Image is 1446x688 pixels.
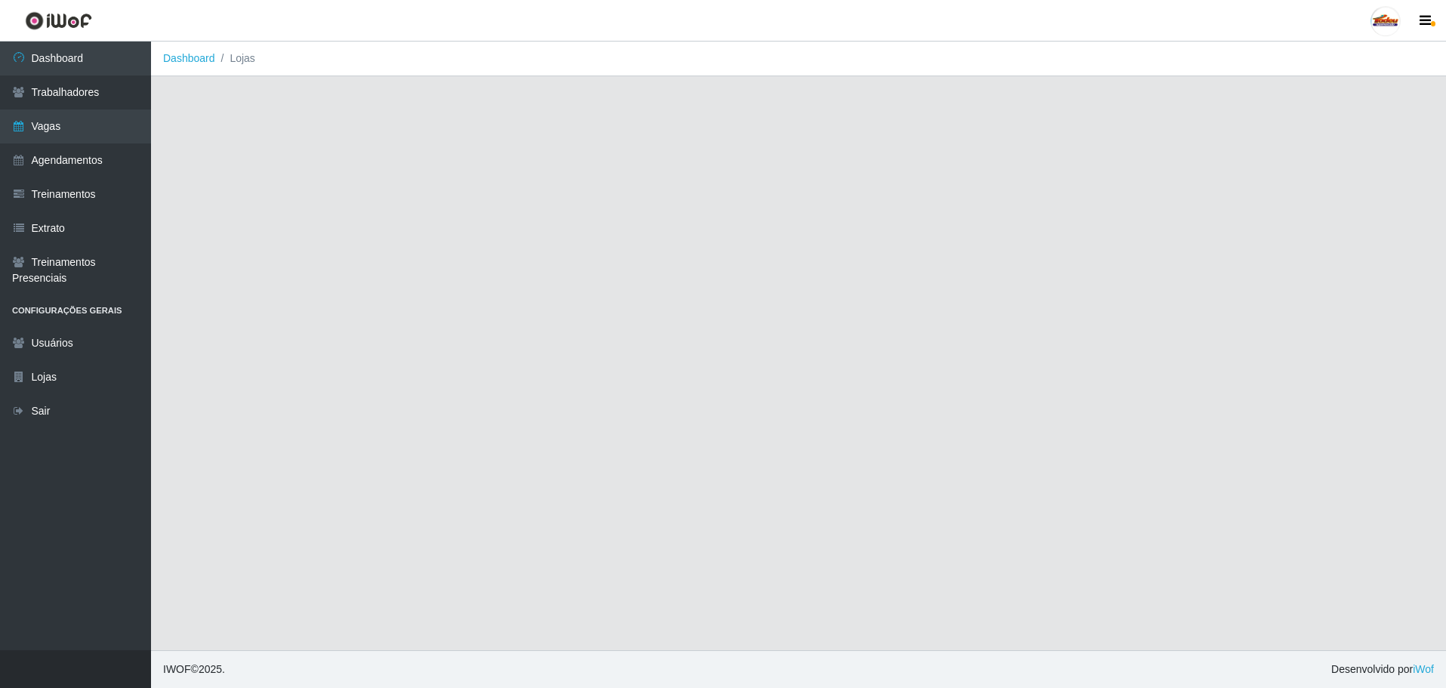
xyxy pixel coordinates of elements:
[151,42,1446,76] nav: breadcrumb
[163,52,215,64] a: Dashboard
[1413,663,1434,675] a: iWof
[215,51,255,66] li: Lojas
[163,662,225,677] span: © 2025 .
[1331,662,1434,677] span: Desenvolvido por
[163,663,191,675] span: IWOF
[25,11,92,30] img: CoreUI Logo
